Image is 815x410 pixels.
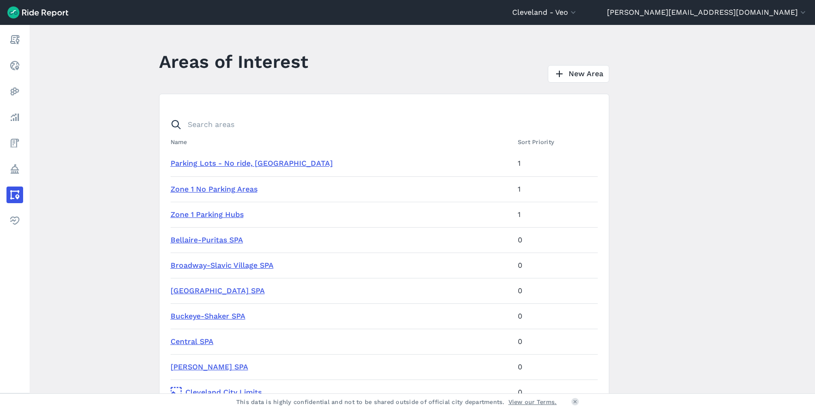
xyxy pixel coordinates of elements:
[514,380,598,405] td: 0
[171,185,257,193] a: Zone 1 No Parking Areas
[165,116,592,133] input: Search areas
[171,337,214,346] a: Central SPA
[171,235,243,244] a: Bellaire-Puritas SPA
[514,354,598,380] td: 0
[6,161,23,177] a: Policy
[171,387,510,398] a: Cleveland City Limits
[607,7,808,18] button: [PERSON_NAME][EMAIL_ADDRESS][DOMAIN_NAME]
[514,202,598,227] td: 1
[171,312,245,320] a: Buckeye-Shaker SPA
[6,135,23,151] a: Fees
[514,133,598,151] th: Sort Priority
[6,57,23,74] a: Realtime
[514,176,598,202] td: 1
[171,159,333,168] a: Parking Lots - No ride, [GEOGRAPHIC_DATA]
[7,6,68,18] img: Ride Report
[6,83,23,100] a: Heatmaps
[171,133,514,151] th: Name
[171,286,265,295] a: [GEOGRAPHIC_DATA] SPA
[171,261,274,270] a: Broadway-Slavic Village SPA
[514,278,598,303] td: 0
[514,253,598,278] td: 0
[548,65,609,83] a: New Area
[6,187,23,203] a: Areas
[6,31,23,48] a: Report
[159,49,308,74] h1: Areas of Interest
[171,210,244,219] a: Zone 1 Parking Hubs
[514,303,598,329] td: 0
[509,398,557,406] a: View our Terms.
[6,212,23,229] a: Health
[514,151,598,176] td: 1
[514,329,598,354] td: 0
[6,109,23,126] a: Analyze
[514,227,598,253] td: 0
[171,362,248,371] a: [PERSON_NAME] SPA
[512,7,578,18] button: Cleveland - Veo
